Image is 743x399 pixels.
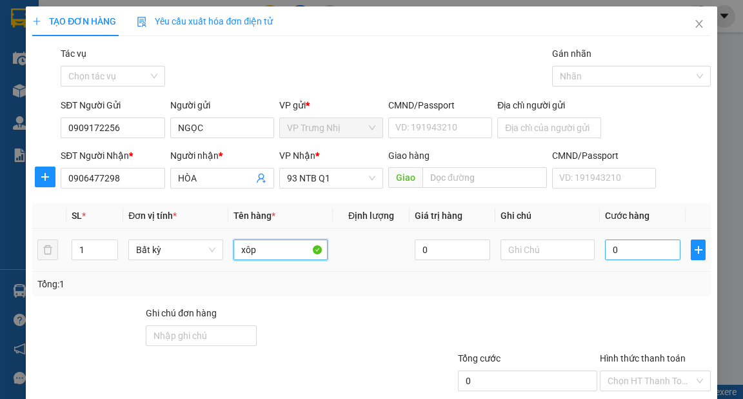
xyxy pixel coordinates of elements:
[233,240,328,260] input: VD: Bàn, Ghế
[72,210,82,221] span: SL
[35,172,55,182] span: plus
[136,240,215,260] span: Bất kỳ
[495,203,600,229] th: Ghi chú
[170,148,274,163] div: Người nhận
[415,240,490,260] input: 0
[61,98,164,112] div: SĐT Người Gửi
[497,118,601,138] input: Địa chỉ của người gửi
[691,245,704,255] span: plus
[388,98,492,112] div: CMND/Passport
[388,150,430,161] span: Giao hàng
[552,148,656,163] div: CMND/Passport
[552,48,591,59] label: Gán nhãn
[32,16,116,26] span: TẠO ĐƠN HÀNG
[233,210,275,221] span: Tên hàng
[497,98,601,112] div: Địa chỉ người gửi
[500,240,595,260] input: Ghi Chú
[137,16,273,26] span: Yêu cầu xuất hóa đơn điện tử
[128,210,177,221] span: Đơn vị tính
[37,240,58,260] button: delete
[256,173,266,183] span: user-add
[61,48,86,59] label: Tác vụ
[35,167,55,187] button: plus
[422,167,547,188] input: Dọc đường
[681,6,717,43] button: Close
[32,17,41,26] span: plus
[388,167,422,188] span: Giao
[694,19,704,29] span: close
[146,308,217,318] label: Ghi chú đơn hàng
[415,210,462,221] span: Giá trị hàng
[600,353,686,363] label: Hình thức thanh toán
[146,325,257,346] input: Ghi chú đơn hàng
[137,17,147,27] img: icon
[279,150,315,161] span: VP Nhận
[170,98,274,112] div: Người gửi
[287,169,375,188] span: 93 NTB Q1
[279,98,383,112] div: VP gửi
[287,118,375,138] span: VP Trưng Nhị
[605,210,649,221] span: Cước hàng
[61,148,164,163] div: SĐT Người Nhận
[458,353,500,363] span: Tổng cước
[348,210,394,221] span: Định lượng
[37,277,288,291] div: Tổng: 1
[691,240,705,260] button: plus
